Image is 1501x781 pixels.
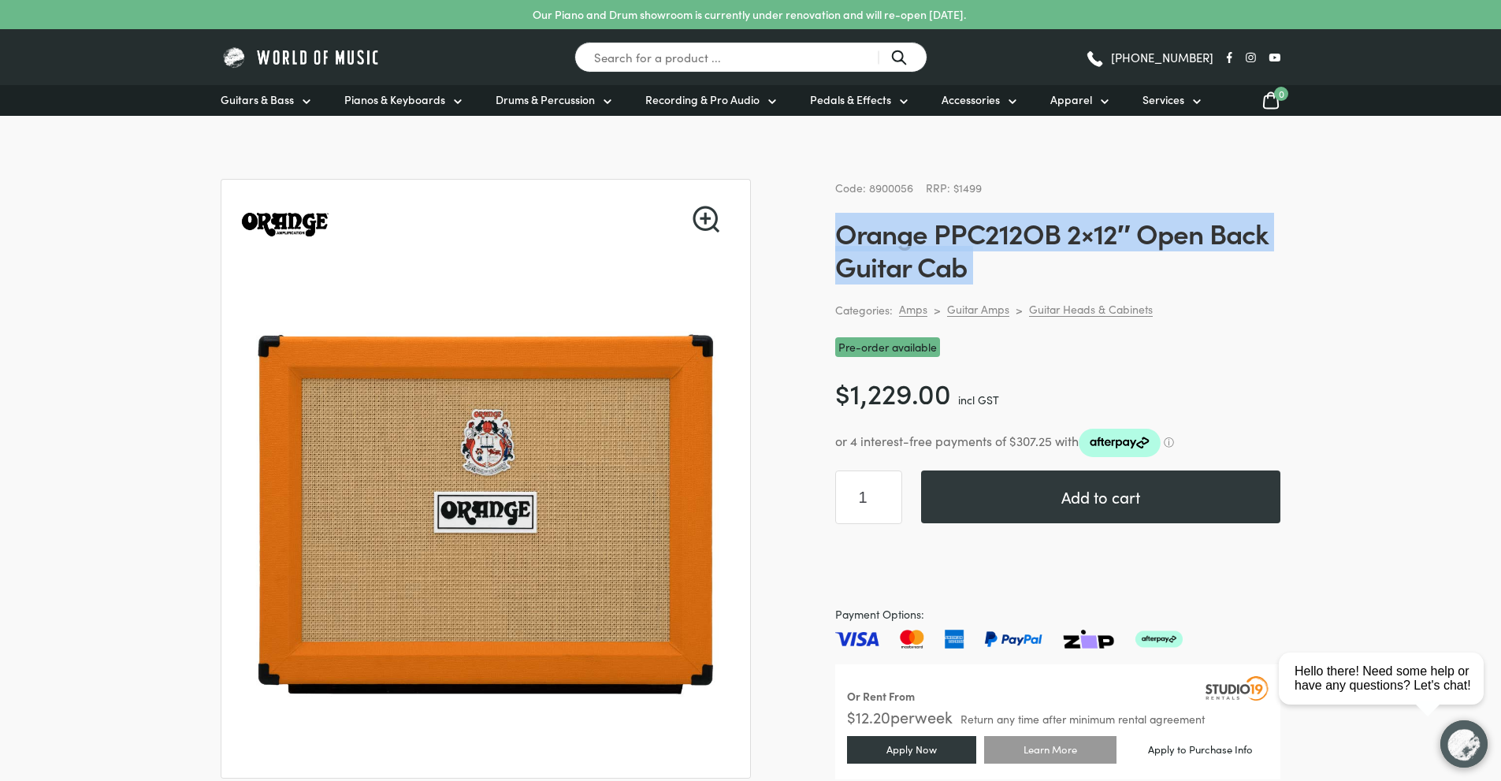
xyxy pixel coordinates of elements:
span: Apparel [1050,91,1092,108]
span: Accessories [942,91,1000,108]
div: > [1016,303,1023,317]
span: per week [890,705,953,727]
a: Guitar Heads & Cabinets [1029,302,1153,317]
input: Search for a product ... [574,42,927,73]
iframe: PayPal [835,543,1280,586]
div: Or Rent From [847,687,915,705]
span: Drums & Percussion [496,91,595,108]
p: Our Piano and Drum showroom is currently under renovation and will re-open [DATE]. [533,6,966,23]
span: Return any time after minimum rental agreement [960,713,1205,724]
span: incl GST [958,392,999,407]
a: View full-screen image gallery [693,206,719,232]
span: 0 [1274,87,1288,101]
h1: Orange PPC212OB 2×12″ Open Back Guitar Cab [835,216,1280,282]
span: Payment Options: [835,605,1280,623]
span: $ [835,373,850,411]
img: Orange Amplification [240,180,330,270]
button: Add to cart [921,470,1280,523]
a: [PHONE_NUMBER] [1085,46,1213,69]
span: Pianos & Keyboards [344,91,445,108]
span: [PHONE_NUMBER] [1111,51,1213,63]
img: World of Music [221,45,382,69]
span: Pedals & Effects [810,91,891,108]
span: $ 12.20 [847,705,890,727]
div: > [934,303,941,317]
a: Apply to Purchase Info [1124,738,1276,761]
input: Product quantity [835,470,902,524]
span: Services [1142,91,1184,108]
a: Guitar Amps [947,302,1009,317]
img: Pay with Master card, Visa, American Express and Paypal [835,630,1183,649]
img: Studio19 Rentals [1206,676,1269,700]
span: Guitars & Bass [221,91,294,108]
span: Code: 8900056 [835,180,913,195]
span: RRP: $1499 [926,180,982,195]
span: Pre-order available [835,337,940,357]
span: Categories: [835,301,893,319]
span: Recording & Pro Audio [645,91,760,108]
a: Amps [899,302,927,317]
a: Apply Now [847,736,976,764]
a: Learn More [984,736,1116,764]
bdi: 1,229.00 [835,373,951,411]
iframe: Chat with our support team [1273,608,1501,781]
